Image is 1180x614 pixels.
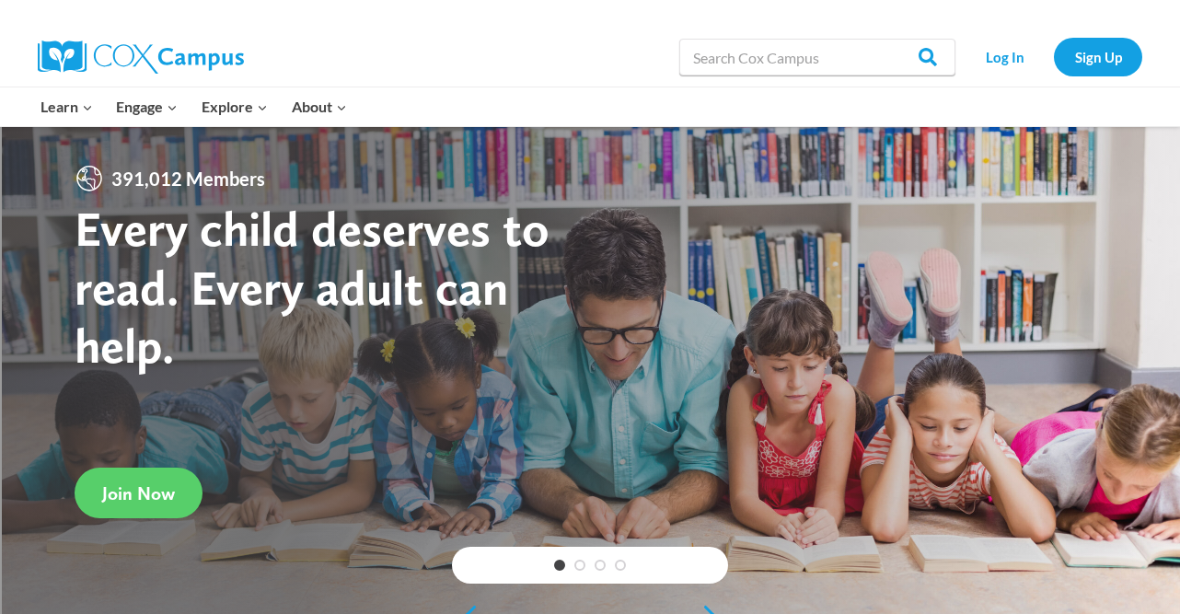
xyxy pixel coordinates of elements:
span: Engage [116,95,178,119]
nav: Secondary Navigation [965,38,1142,75]
a: Log In [965,38,1045,75]
span: Learn [40,95,93,119]
span: Explore [202,95,268,119]
a: Sign Up [1054,38,1142,75]
img: Cox Campus [38,41,244,74]
input: Search Cox Campus [679,39,955,75]
span: About [292,95,347,119]
nav: Primary Navigation [29,87,358,126]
